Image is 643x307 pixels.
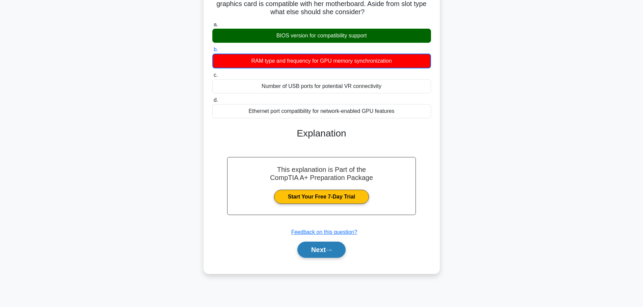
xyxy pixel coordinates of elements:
div: Number of USB ports for potential VR connectivity [212,79,431,93]
button: Next [297,242,346,258]
a: Start Your Free 7-Day Trial [274,190,369,204]
div: Ethernet port compatibility for network-enabled GPU features [212,104,431,118]
h3: Explanation [216,128,427,139]
span: c. [214,72,218,78]
span: d. [214,97,218,103]
div: BIOS version for compatibility support [212,29,431,43]
span: a. [214,22,218,27]
a: Feedback on this question? [291,229,357,235]
div: RAM type and frequency for GPU memory synchronization [212,54,431,68]
span: b. [214,47,218,52]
